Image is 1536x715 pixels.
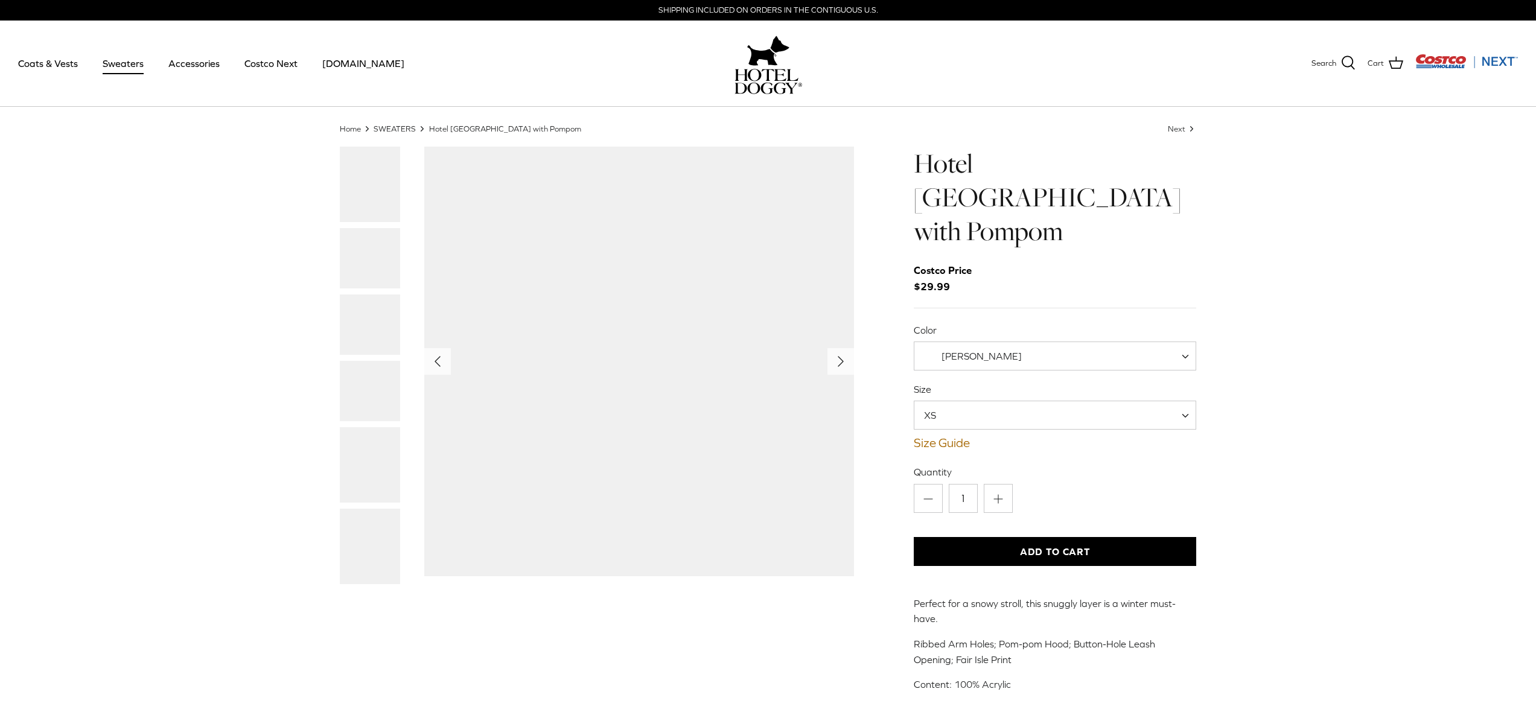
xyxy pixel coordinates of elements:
[1415,54,1518,69] img: Costco Next
[914,262,972,279] div: Costco Price
[340,124,361,133] a: Home
[914,596,1197,627] p: Perfect for a snowy stroll, this snuggly layer is a winter must-have.
[914,147,1197,249] h1: Hotel [GEOGRAPHIC_DATA] with Pompom
[1415,62,1518,71] a: Visit Costco Next
[914,342,1197,370] span: Vanilla Ice
[1168,124,1185,133] span: Next
[735,69,802,94] img: hoteldoggycom
[914,677,1197,693] p: Content: 100% Acrylic
[747,33,789,69] img: hoteldoggy.com
[1311,57,1336,70] span: Search
[914,401,1197,430] span: XS
[735,33,802,94] a: hoteldoggy.com hoteldoggycom
[942,351,1022,361] span: [PERSON_NAME]
[1368,57,1384,70] span: Cart
[340,147,400,222] a: Thumbnail Link
[1368,56,1403,71] a: Cart
[914,408,960,422] span: XS
[340,228,400,288] a: Thumbnail Link
[158,43,231,84] a: Accessories
[424,147,854,576] a: Show Gallery
[949,484,978,513] input: Quantity
[914,436,1197,450] a: Size Guide
[914,465,1197,478] label: Quantity
[914,637,1197,667] p: Ribbed Arm Holes; Pom-pom Hood; Button-Hole Leash Opening; Fair Isle Print
[7,43,89,84] a: Coats & Vests
[311,43,415,84] a: [DOMAIN_NAME]
[1311,56,1356,71] a: Search
[340,294,400,355] a: Thumbnail Link
[429,124,581,133] a: Hotel [GEOGRAPHIC_DATA] with Pompom
[340,361,400,421] a: Thumbnail Link
[914,323,1197,337] label: Color
[340,123,1197,135] nav: Breadcrumbs
[914,537,1197,566] button: Add to Cart
[914,262,984,295] span: $29.99
[340,427,400,503] a: Thumbnail Link
[374,124,416,133] a: SWEATERS
[914,350,1046,363] span: Vanilla Ice
[234,43,308,84] a: Costco Next
[914,383,1197,396] label: Size
[92,43,155,84] a: Sweaters
[1168,124,1197,133] a: Next
[340,509,400,584] a: Thumbnail Link
[424,348,451,375] button: Previous
[827,348,854,375] button: Next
